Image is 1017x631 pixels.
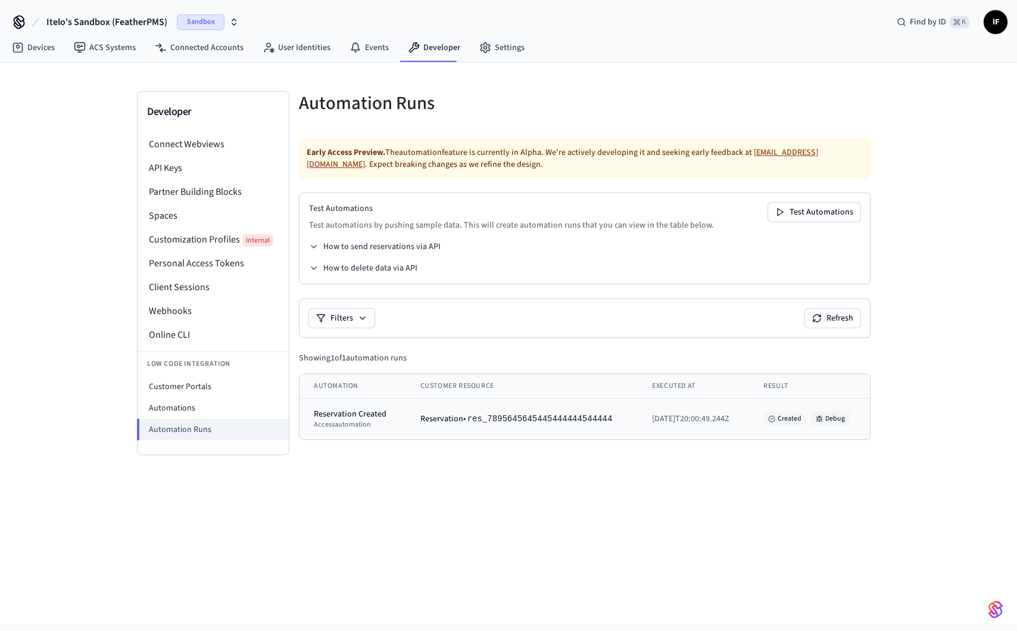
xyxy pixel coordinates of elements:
span: res_7895645645445444444544444 [467,414,613,424]
li: Customer Portals [138,376,289,397]
li: Online CLI [138,323,289,347]
button: Refresh [805,309,860,328]
p: Test automations by pushing sample data. This will create automation runs that you can view in th... [309,219,714,231]
a: Settings [470,37,534,58]
th: Automation [300,374,406,399]
th: Executed At [638,374,749,399]
li: Client Sessions [138,275,289,299]
button: Debug [811,412,850,426]
span: [DATE]T20:00:49.244Z [652,413,729,425]
li: Connect Webviews [138,132,289,156]
li: Spaces [138,204,289,228]
a: Developer [398,37,470,58]
a: Connected Accounts [145,37,253,58]
li: Personal Access Tokens [138,251,289,275]
li: API Keys [138,156,289,180]
li: Partner Building Blocks [138,180,289,204]
div: access automation [314,420,392,430]
li: Webhooks [138,299,289,323]
li: Customization Profiles [138,228,289,251]
button: Filters [309,309,375,328]
li: Automation Runs [137,419,289,440]
th: Result [749,374,870,399]
span: ⌘ K [950,16,969,28]
span: Created [763,412,806,426]
a: [EMAIL_ADDRESS][DOMAIN_NAME] [307,147,818,170]
div: The automation feature is currently in Alpha. We're actively developing it and seeking early feed... [299,139,871,178]
span: Sandbox [177,14,224,30]
span: Find by ID [910,16,946,28]
h2: Test Automations [309,203,714,215]
h5: Automation Runs [299,91,578,116]
a: User Identities [253,37,340,58]
button: IF [984,10,1007,34]
li: Low Code Integration [138,352,289,376]
div: Showing 1 of 1 automation runs [299,352,407,364]
span: Itelo's Sandbox (FeatherPMS) [46,15,167,29]
span: IF [985,11,1006,33]
h3: Developer [147,104,279,120]
div: Find by ID⌘ K [887,11,979,33]
div: Reservation Created [314,408,392,420]
div: Reservation • [420,413,623,425]
li: Automations [138,397,289,419]
button: How to delete data via API [309,262,417,274]
a: Events [340,37,398,58]
button: How to send reservations via API [309,241,441,253]
img: SeamLogoGradient.69752ec5.svg [988,600,1003,619]
a: ACS Systems [64,37,145,58]
strong: Early Access Preview. [307,147,385,158]
a: Devices [2,37,64,58]
span: Internal [242,234,273,247]
button: Test Automations [768,203,860,222]
th: Customer Resource [406,374,638,399]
